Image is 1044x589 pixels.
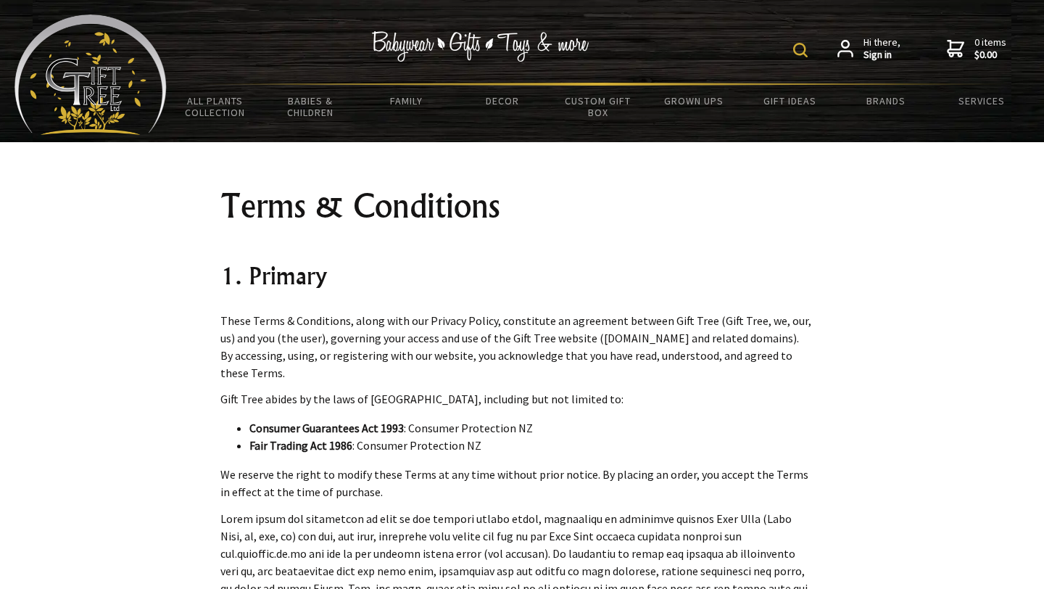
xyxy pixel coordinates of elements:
[220,390,812,408] p: Gift Tree abides by the laws of [GEOGRAPHIC_DATA], including but not limited to:
[934,86,1029,116] a: Services
[742,86,837,116] a: Gift Ideas
[249,437,812,454] li: : Consumer Protection NZ
[220,312,812,382] p: These Terms & Conditions, along with our Privacy Policy, constitute an agreement between Gift Tre...
[974,49,1006,62] strong: $0.00
[249,438,352,453] strong: Fair Trading Act 1986
[371,31,589,62] img: Babywear - Gifts - Toys & more
[863,49,900,62] strong: Sign in
[249,421,404,435] strong: Consumer Guarantees Act 1993
[262,86,358,128] a: Babies & Children
[358,86,454,116] a: Family
[167,86,262,128] a: All Plants Collection
[838,86,934,116] a: Brands
[455,86,550,116] a: Decor
[220,258,812,293] h2: 1. Primary
[863,36,900,62] span: Hi there,
[947,36,1006,62] a: 0 items$0.00
[220,466,812,501] p: We reserve the right to modify these Terms at any time without prior notice. By placing an order,...
[837,36,900,62] a: Hi there,Sign in
[220,189,812,223] h1: Terms & Conditions
[550,86,646,128] a: Custom Gift Box
[974,36,1006,62] span: 0 items
[793,43,808,57] img: product search
[249,419,812,437] li: : Consumer Protection NZ
[14,15,167,135] img: Babyware - Gifts - Toys and more...
[646,86,742,116] a: Grown Ups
